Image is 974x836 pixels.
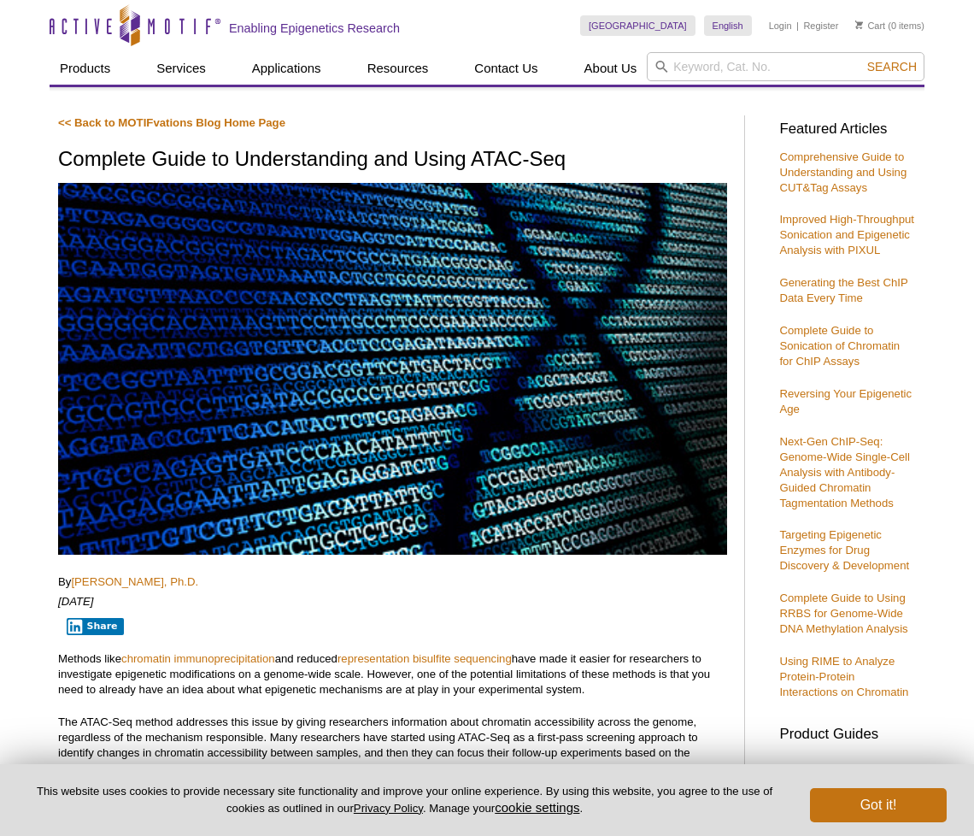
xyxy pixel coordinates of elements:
a: Services [146,52,216,85]
em: [DATE] [58,595,94,608]
li: | [796,15,799,36]
p: This website uses cookies to provide necessary site functionality and improve your online experie... [27,784,782,816]
span: Search [867,60,917,74]
img: Your Cart [855,21,863,29]
h2: Enabling Epigenetics Research [229,21,400,36]
li: (0 items) [855,15,924,36]
a: [PERSON_NAME], Ph.D. [71,575,198,588]
a: Reversing Your Epigenetic Age [779,387,912,415]
a: chromatin immunoprecipitation [121,652,275,665]
a: Targeting Epigenetic Enzymes for Drug Discovery & Development [779,528,909,572]
a: Generating the Best ChIP Data Every Time [779,276,907,304]
a: Products [50,52,120,85]
a: English [704,15,752,36]
button: Got it! [810,788,947,822]
a: Improved High-Throughput Sonication and Epigenetic Analysis with PIXUL [779,213,914,256]
a: About Us [574,52,648,85]
a: Login [769,20,792,32]
a: Cart [855,20,885,32]
a: representation bisulfite sequencing [337,652,512,665]
a: Next-Gen ChIP-Seq: Genome-Wide Single-Cell Analysis with Antibody-Guided Chromatin Tagmentation M... [779,435,909,509]
h3: Product Guides [779,717,916,742]
a: Resources [357,52,439,85]
button: cookie settings [495,800,579,815]
button: Share [67,618,124,635]
a: Using RIME to Analyze Protein-Protein Interactions on Chromatin [779,655,908,698]
button: Search [862,59,922,74]
a: Privacy Policy [354,802,423,815]
a: Contact Us [464,52,548,85]
h3: Featured Articles [779,122,916,137]
input: Keyword, Cat. No. [647,52,924,81]
img: ATAC-Seq [58,183,727,555]
h1: Complete Guide to Understanding and Using ATAC-Seq [58,148,727,173]
a: Complete Guide to Using RRBS for Genome-Wide DNA Methylation Analysis [779,592,907,635]
a: Complete Guide to Sonication of Chromatin for ChIP Assays [779,324,900,368]
p: By [58,574,727,590]
a: << Back to MOTIFvations Blog Home Page [58,116,285,129]
a: Comprehensive Guide to Understanding and Using CUT&Tag Assays [779,150,907,194]
a: [GEOGRAPHIC_DATA] [580,15,695,36]
p: Methods like and reduced have made it easier for researchers to investigate epigenetic modificati... [58,651,727,698]
a: Applications [242,52,332,85]
a: Register [803,20,838,32]
p: The ATAC-Seq method addresses this issue by giving researchers information about chromatin access... [58,715,727,776]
